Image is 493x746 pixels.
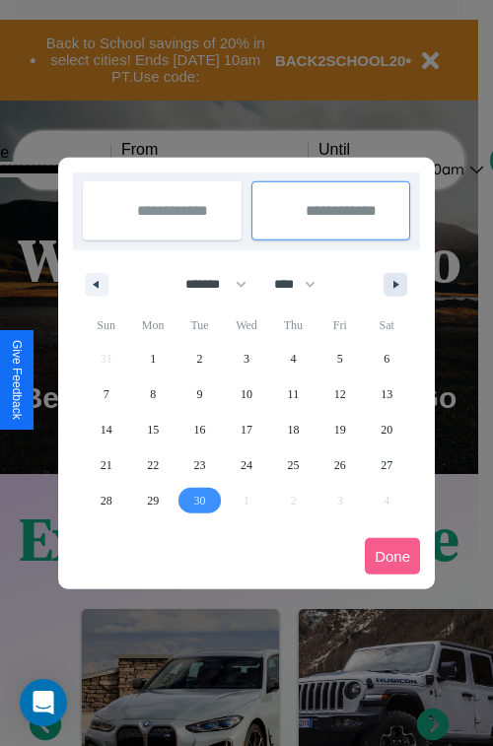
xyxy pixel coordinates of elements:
[364,447,410,483] button: 27
[129,341,176,376] button: 1
[317,376,363,412] button: 12
[83,483,129,518] button: 28
[147,447,159,483] span: 22
[241,412,252,447] span: 17
[270,341,317,376] button: 4
[150,376,156,412] span: 8
[288,376,300,412] span: 11
[381,412,392,447] span: 20
[197,341,203,376] span: 2
[317,309,363,341] span: Fri
[129,412,176,447] button: 15
[129,447,176,483] button: 22
[317,341,363,376] button: 5
[176,483,223,518] button: 30
[176,376,223,412] button: 9
[270,309,317,341] span: Thu
[334,447,346,483] span: 26
[176,341,223,376] button: 2
[290,341,296,376] span: 4
[317,447,363,483] button: 26
[384,341,389,376] span: 6
[381,376,392,412] span: 13
[364,341,410,376] button: 6
[270,447,317,483] button: 25
[176,412,223,447] button: 16
[101,447,112,483] span: 21
[83,447,129,483] button: 21
[101,483,112,518] span: 28
[364,412,410,447] button: 20
[223,309,269,341] span: Wed
[129,309,176,341] span: Mon
[176,309,223,341] span: Tue
[244,341,249,376] span: 3
[104,376,109,412] span: 7
[365,538,420,575] button: Done
[241,447,252,483] span: 24
[381,447,392,483] span: 27
[129,376,176,412] button: 8
[270,376,317,412] button: 11
[176,447,223,483] button: 23
[129,483,176,518] button: 29
[147,483,159,518] span: 29
[223,341,269,376] button: 3
[334,376,346,412] span: 12
[223,412,269,447] button: 17
[20,679,67,726] div: Open Intercom Messenger
[83,412,129,447] button: 14
[223,447,269,483] button: 24
[83,309,129,341] span: Sun
[270,412,317,447] button: 18
[364,376,410,412] button: 13
[194,447,206,483] span: 23
[197,376,203,412] span: 9
[223,376,269,412] button: 10
[317,412,363,447] button: 19
[241,376,252,412] span: 10
[194,412,206,447] span: 16
[334,412,346,447] span: 19
[194,483,206,518] span: 30
[147,412,159,447] span: 15
[10,340,24,420] div: Give Feedback
[150,341,156,376] span: 1
[364,309,410,341] span: Sat
[83,376,129,412] button: 7
[287,412,299,447] span: 18
[101,412,112,447] span: 14
[337,341,343,376] span: 5
[287,447,299,483] span: 25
